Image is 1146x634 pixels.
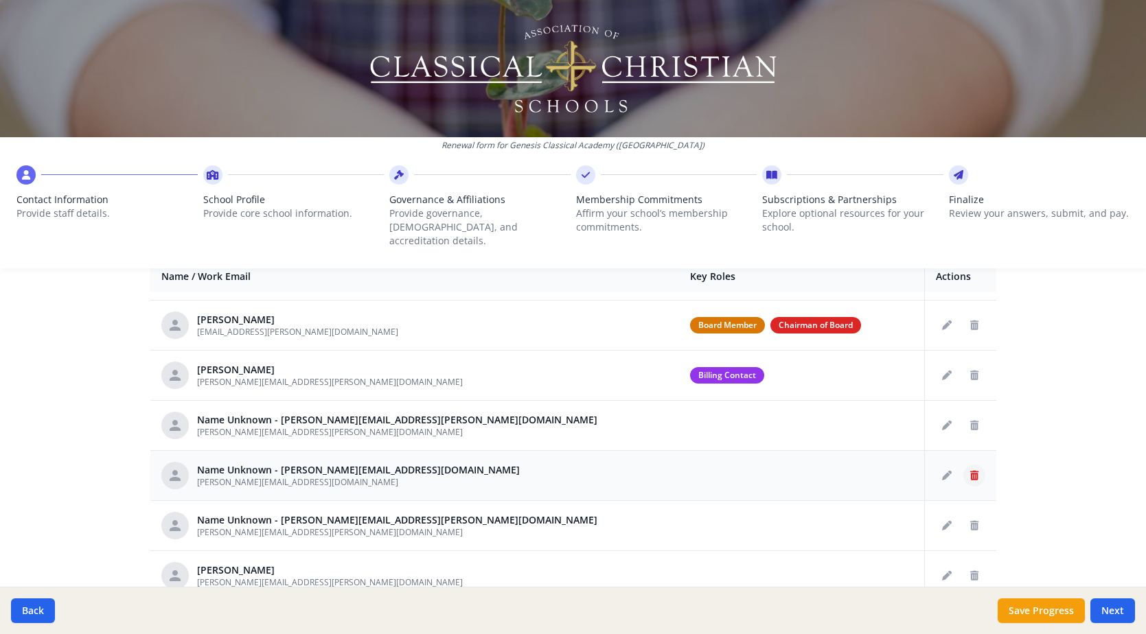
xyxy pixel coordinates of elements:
[576,207,757,234] p: Affirm your school’s membership commitments.
[963,465,985,486] button: Delete staff
[936,314,958,336] button: Edit staff
[367,21,779,117] img: Logo
[11,598,55,623] button: Back
[770,317,861,333] span: Chairman of Board
[203,193,385,207] span: School Profile
[197,313,398,327] div: [PERSON_NAME]
[197,326,398,338] span: [EMAIL_ADDRESS][PERSON_NAME][DOMAIN_NAME]
[963,565,985,587] button: Delete staff
[963,314,985,336] button: Delete staff
[936,465,958,486] button: Edit staff
[197,426,463,438] span: [PERSON_NAME][EMAIL_ADDRESS][PERSON_NAME][DOMAIN_NAME]
[197,413,597,427] div: Name Unknown - [PERSON_NAME][EMAIL_ADDRESS][PERSON_NAME][DOMAIN_NAME]
[690,367,764,384] span: Billing Contact
[197,376,463,388] span: [PERSON_NAME][EMAIL_ADDRESS][PERSON_NAME][DOMAIN_NAME]
[998,598,1085,623] button: Save Progress
[762,207,943,234] p: Explore optional resources for your school.
[389,207,571,248] p: Provide governance, [DEMOGRAPHIC_DATA], and accreditation details.
[963,515,985,537] button: Delete staff
[197,563,463,577] div: [PERSON_NAME]
[1090,598,1135,623] button: Next
[16,193,198,207] span: Contact Information
[197,363,463,377] div: [PERSON_NAME]
[197,463,520,477] div: Name Unknown - [PERSON_NAME][EMAIL_ADDRESS][DOMAIN_NAME]
[197,476,398,488] span: [PERSON_NAME][EMAIL_ADDRESS][DOMAIN_NAME]
[949,193,1130,207] span: Finalize
[690,317,765,333] span: Board Member
[762,193,943,207] span: Subscriptions & Partnerships
[936,414,958,436] button: Edit staff
[197,576,463,588] span: [PERSON_NAME][EMAIL_ADDRESS][PERSON_NAME][DOMAIN_NAME]
[963,364,985,386] button: Delete staff
[936,364,958,386] button: Edit staff
[576,193,757,207] span: Membership Commitments
[16,207,198,220] p: Provide staff details.
[963,414,985,436] button: Delete staff
[936,515,958,537] button: Edit staff
[389,193,571,207] span: Governance & Affiliations
[936,565,958,587] button: Edit staff
[197,513,597,527] div: Name Unknown - [PERSON_NAME][EMAIL_ADDRESS][PERSON_NAME][DOMAIN_NAME]
[203,207,385,220] p: Provide core school information.
[197,526,463,538] span: [PERSON_NAME][EMAIL_ADDRESS][PERSON_NAME][DOMAIN_NAME]
[949,207,1130,220] p: Review your answers, submit, and pay.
